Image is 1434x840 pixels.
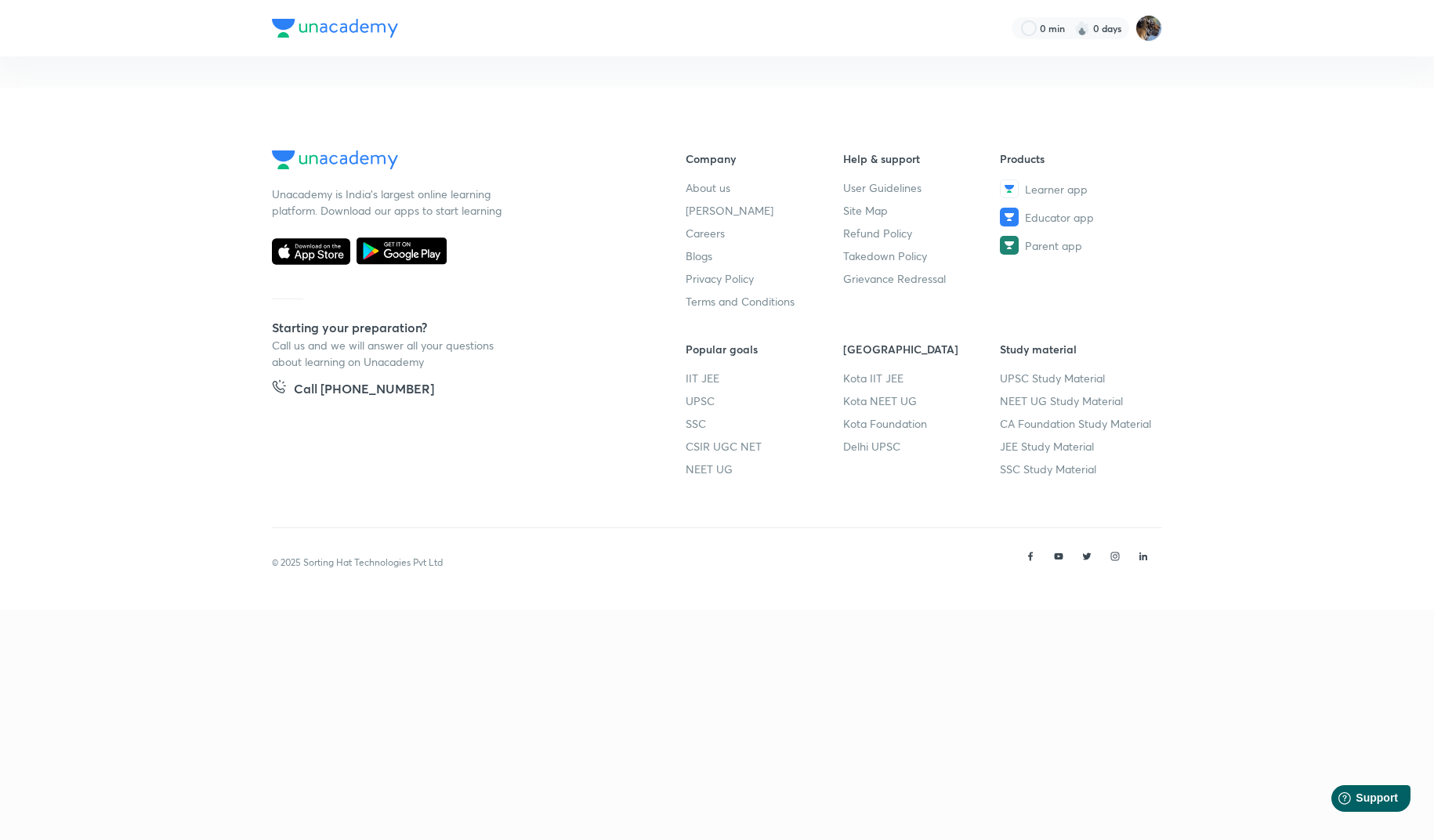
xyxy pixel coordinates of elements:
a: Call [PHONE_NUMBER] [272,379,434,401]
a: Delhi UPSC [843,438,1001,454]
h6: Popular goals [686,341,843,357]
a: Kota Foundation [843,415,1001,432]
h6: Company [686,150,843,167]
a: SSC Study Material [1000,461,1157,477]
a: JEE Study Material [1000,438,1157,454]
a: Privacy Policy [686,270,843,287]
a: NEET UG [686,461,843,477]
a: Site Map [843,202,1001,219]
h6: Help & support [843,150,1001,167]
a: Parent app [1000,236,1157,255]
a: About us [686,179,843,196]
h6: Study material [1000,341,1157,357]
span: Educator app [1025,209,1094,226]
a: Careers [686,225,843,241]
a: CSIR UGC NET [686,438,843,454]
img: Parent app [1000,236,1019,255]
img: Chayan Mehta [1135,15,1162,42]
p: © 2025 Sorting Hat Technologies Pvt Ltd [272,556,443,570]
img: Educator app [1000,208,1019,226]
a: Refund Policy [843,225,1001,241]
a: SSC [686,415,843,432]
h6: Products [1000,150,1157,167]
span: Careers [686,225,725,241]
a: User Guidelines [843,179,1001,196]
a: Terms and Conditions [686,293,843,310]
h5: Starting your preparation? [272,318,636,337]
p: Unacademy is India’s largest online learning platform. Download our apps to start learning [272,186,507,219]
span: Learner app [1025,181,1088,197]
img: Company Logo [272,150,398,169]
h5: Call [PHONE_NUMBER] [294,379,434,401]
a: CA Foundation Study Material [1000,415,1157,432]
a: UPSC [686,393,843,409]
a: [PERSON_NAME] [686,202,843,219]
a: IIT JEE [686,370,843,386]
a: Kota IIT JEE [843,370,1001,386]
a: UPSC Study Material [1000,370,1157,386]
a: Takedown Policy [843,248,1001,264]
a: Grievance Redressal [843,270,1001,287]
h6: [GEOGRAPHIC_DATA] [843,341,1001,357]
a: Blogs [686,248,843,264]
img: Company Logo [272,19,398,38]
span: Parent app [1025,237,1082,254]
a: Learner app [1000,179,1157,198]
iframe: Help widget launcher [1295,779,1417,823]
img: streak [1074,20,1090,36]
a: Kota NEET UG [843,393,1001,409]
img: Learner app [1000,179,1019,198]
a: NEET UG Study Material [1000,393,1157,409]
a: Educator app [1000,208,1157,226]
p: Call us and we will answer all your questions about learning on Unacademy [272,337,507,370]
a: Company Logo [272,150,636,173]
